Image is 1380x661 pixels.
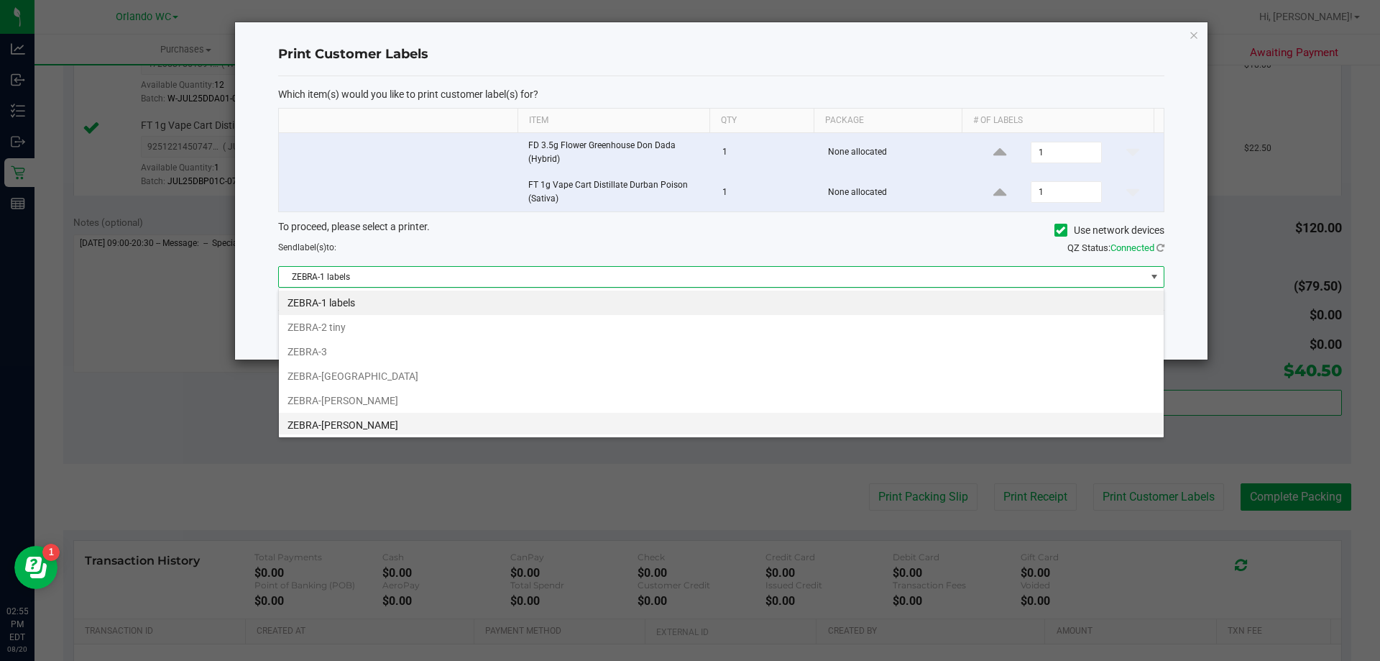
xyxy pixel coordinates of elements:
[709,109,814,133] th: Qty
[520,173,714,211] td: FT 1g Vape Cart Distillate Durban Poison (Sativa)
[714,173,819,211] td: 1
[819,133,970,173] td: None allocated
[714,133,819,173] td: 1
[279,315,1164,339] li: ZEBRA-2 tiny
[42,544,60,561] iframe: Resource center unread badge
[278,88,1164,101] p: Which item(s) would you like to print customer label(s) for?
[819,173,970,211] td: None allocated
[520,133,714,173] td: FD 3.5g Flower Greenhouse Don Dada (Hybrid)
[279,291,1164,315] li: ZEBRA-1 labels
[1054,223,1164,238] label: Use network devices
[279,267,1146,287] span: ZEBRA-1 labels
[279,364,1164,388] li: ZEBRA-[GEOGRAPHIC_DATA]
[279,413,1164,437] li: ZEBRA-[PERSON_NAME]
[267,219,1175,241] div: To proceed, please select a printer.
[1110,242,1154,253] span: Connected
[962,109,1154,133] th: # of labels
[279,388,1164,413] li: ZEBRA-[PERSON_NAME]
[279,339,1164,364] li: ZEBRA-3
[298,242,326,252] span: label(s)
[278,242,336,252] span: Send to:
[278,45,1164,64] h4: Print Customer Labels
[517,109,709,133] th: Item
[814,109,962,133] th: Package
[1067,242,1164,253] span: QZ Status:
[14,546,57,589] iframe: Resource center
